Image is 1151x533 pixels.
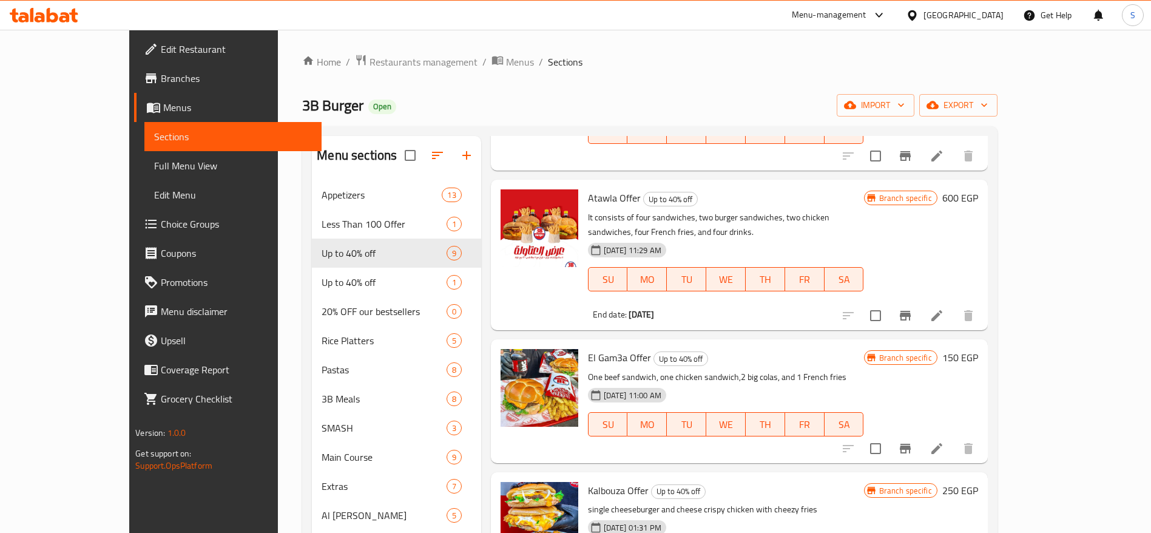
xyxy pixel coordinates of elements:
span: Sort sections [423,141,452,170]
span: SA [829,416,859,433]
span: 8 [447,364,461,376]
span: 20% OFF our bestsellers [322,304,446,319]
button: SA [825,412,864,436]
div: Rice Platters5 [312,326,481,355]
a: Sections [144,122,322,151]
h2: Menu sections [317,146,397,165]
span: 7 [447,481,461,492]
span: 1.0.0 [167,425,186,441]
span: Main Course [322,450,446,464]
span: Coupons [161,246,312,260]
span: MO [632,416,662,433]
span: 13 [442,189,461,201]
span: Edit Restaurant [161,42,312,56]
span: 8 [447,393,461,405]
button: FR [785,412,825,436]
span: MO [632,271,662,288]
span: [DATE] 11:29 AM [599,245,666,256]
a: Grocery Checklist [134,384,322,413]
div: 20% OFF our bestsellers0 [312,297,481,326]
span: 3 [447,423,461,434]
span: MO [632,123,662,141]
span: Edit Menu [154,188,312,202]
div: items [447,246,462,260]
li: / [346,55,350,69]
div: Al [PERSON_NAME]5 [312,501,481,530]
a: Edit menu item [930,149,944,163]
span: Choice Groups [161,217,312,231]
span: Full Menu View [154,158,312,173]
a: Upsell [134,326,322,355]
span: El Gam3a Offer [588,348,651,367]
div: items [447,392,462,406]
span: WE [711,123,741,141]
div: Up to 40% off [651,484,706,499]
span: SU [593,271,623,288]
p: One beef sandwich, one chicken sandwich,2 big colas, and 1 French fries [588,370,864,385]
div: Less Than 100 Offer1 [312,209,481,239]
button: delete [954,301,983,330]
div: items [447,450,462,464]
span: Extras [322,479,446,494]
button: delete [954,141,983,171]
a: Coverage Report [134,355,322,384]
span: WE [711,271,741,288]
span: TU [672,123,701,141]
span: FR [790,416,820,433]
span: Pastas [322,362,446,377]
a: Branches [134,64,322,93]
div: SMASH3 [312,413,481,443]
button: Branch-specific-item [891,141,920,171]
span: 1 [447,219,461,230]
a: Menus [491,54,534,70]
span: 5 [447,510,461,521]
span: Select to update [863,436,888,461]
span: Version: [135,425,165,441]
button: WE [706,412,746,436]
a: Promotions [134,268,322,297]
span: Grocery Checklist [161,392,312,406]
p: It consists of four sandwiches, two burger sandwiches, two chicken sandwiches, four French fries,... [588,210,864,240]
button: TH [746,267,785,291]
span: Select all sections [397,143,423,168]
div: items [447,275,462,290]
h6: 250 EGP [942,482,978,499]
div: items [447,421,462,435]
button: TU [667,412,706,436]
button: TH [746,412,785,436]
span: FR [790,123,820,141]
div: Up to 40% off [653,351,708,366]
span: Up to 40% off [654,352,707,366]
button: delete [954,434,983,463]
button: import [837,94,914,117]
span: TU [672,271,701,288]
div: Up to 40% off [322,246,446,260]
img: Atawla Offer [501,189,578,267]
span: TH [751,271,780,288]
span: S [1130,8,1135,22]
span: Branch specific [874,485,937,497]
span: Less Than 100 Offer [322,217,446,231]
a: Home [302,55,341,69]
h6: 600 EGP [942,189,978,206]
div: items [447,217,462,231]
span: Kalbouza Offer [588,481,649,500]
div: Up to 40% off9 [312,239,481,268]
span: 3B Burger [302,92,363,119]
span: 3B Meals [322,392,446,406]
span: Coverage Report [161,362,312,377]
button: MO [627,412,667,436]
span: Sections [548,55,582,69]
span: Open [368,101,396,112]
li: / [539,55,543,69]
button: SU [588,412,628,436]
div: Rice Platters [322,333,446,348]
span: SMASH [322,421,446,435]
span: SA [829,271,859,288]
button: FR [785,267,825,291]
